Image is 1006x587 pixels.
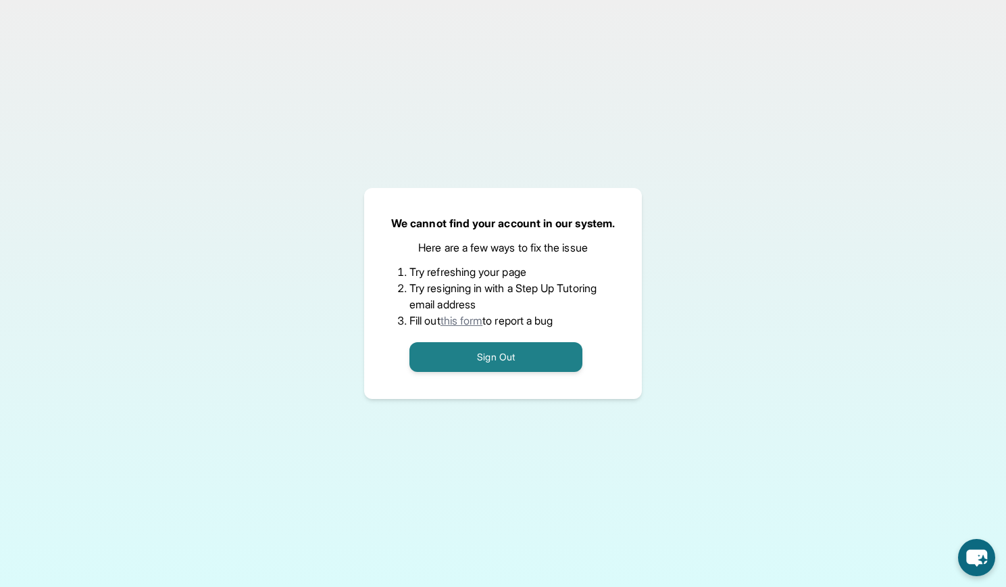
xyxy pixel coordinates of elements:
[409,280,597,312] li: Try resigning in with a Step Up Tutoring email address
[409,264,597,280] li: Try refreshing your page
[391,215,615,231] p: We cannot find your account in our system.
[441,314,483,327] a: this form
[409,312,597,329] li: Fill out to report a bug
[409,342,582,372] button: Sign Out
[958,539,995,576] button: chat-button
[418,239,588,256] p: Here are a few ways to fix the issue
[409,350,582,363] a: Sign Out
